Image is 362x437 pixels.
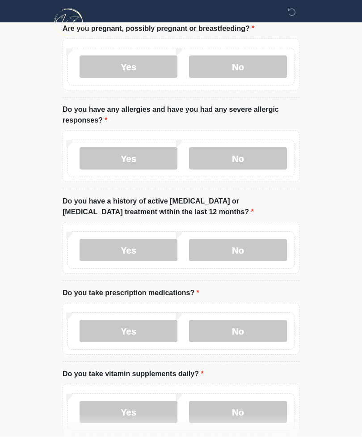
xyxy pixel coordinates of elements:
label: Yes [80,147,177,170]
label: No [189,55,287,78]
img: InfuZen Health Logo [54,7,84,38]
label: No [189,401,287,423]
label: Yes [80,320,177,342]
label: Yes [80,55,177,78]
label: Do you take prescription medications? [63,288,199,298]
label: Do you have a history of active [MEDICAL_DATA] or [MEDICAL_DATA] treatment within the last 12 mon... [63,196,299,217]
label: Yes [80,401,177,423]
label: Yes [80,239,177,261]
label: Do you take vitamin supplements daily? [63,369,204,379]
label: No [189,320,287,342]
label: No [189,239,287,261]
label: Do you have any allergies and have you had any severe allergic responses? [63,104,299,126]
label: No [189,147,287,170]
